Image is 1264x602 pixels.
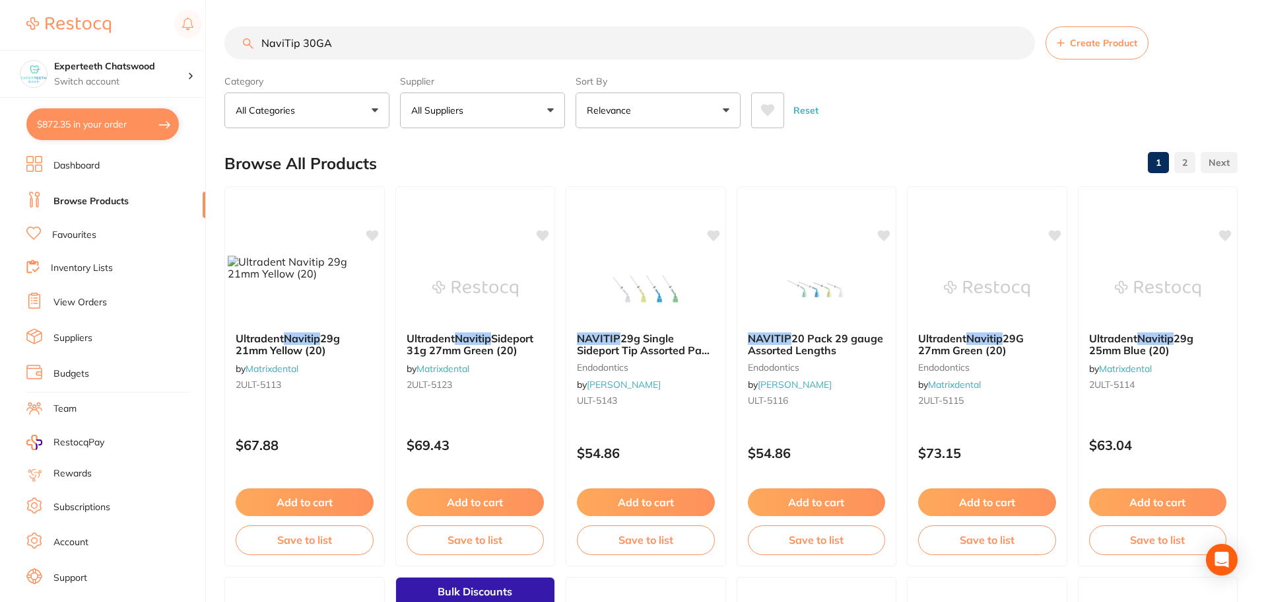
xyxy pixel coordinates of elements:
span: ULT-5143 [577,395,617,406]
button: Create Product [1046,26,1148,59]
button: Save to list [918,525,1056,554]
a: Rewards [53,467,92,480]
label: Sort By [576,75,741,87]
button: Save to list [407,525,545,554]
a: 2 [1174,149,1195,176]
b: NAVITIP 29g Single Sideport Tip Assorted Pack of 20 [577,332,715,357]
img: Ultradent Navitip 29g 21mm Yellow (20) [228,256,382,280]
a: Budgets [53,367,89,381]
p: All Suppliers [411,104,469,117]
div: Open Intercom Messenger [1206,544,1238,576]
a: Matrixdental [928,379,981,391]
a: RestocqPay [26,435,104,450]
small: endodontics [577,362,715,373]
label: Supplier [400,75,565,87]
p: $69.43 [407,437,545,453]
span: RestocqPay [53,436,104,449]
button: Add to cart [407,488,545,516]
span: Ultradent [407,332,455,345]
span: by [1089,363,1152,375]
img: Restocq Logo [26,17,111,33]
b: Ultradent Navitip 29g 25mm Blue (20) [1089,332,1227,357]
button: All Categories [224,93,389,128]
span: Ultradent [1089,332,1137,345]
small: endodontics [748,362,886,373]
p: $73.15 [918,445,1056,461]
a: Team [53,402,77,416]
button: Save to list [748,525,886,554]
span: ULT-5116 [748,395,788,406]
span: 29g Single Sideport Tip Assorted Pack of 20 [577,332,713,369]
b: NAVITIP 20 Pack 29 gauge Assorted Lengths [748,332,886,357]
p: $63.04 [1089,437,1227,453]
span: 2ULT-5114 [1089,379,1135,391]
p: All Categories [236,104,300,117]
button: Add to cart [236,488,374,516]
a: Subscriptions [53,501,110,514]
span: 2ULT-5123 [407,379,452,391]
img: Ultradent Navitip Sideport 31g 27mm Green (20) [432,256,518,322]
button: Add to cart [748,488,886,516]
a: Suppliers [53,332,92,345]
input: Search Products [224,26,1035,59]
h4: Experteeth Chatswood [54,60,187,73]
b: Ultradent Navitip Sideport 31g 27mm Green (20) [407,332,545,357]
img: Experteeth Chatswood [20,61,47,87]
em: Navitip [1137,332,1174,345]
a: Restocq Logo [26,10,111,40]
a: [PERSON_NAME] [587,379,661,391]
button: $872.35 in your order [26,108,179,140]
span: by [577,379,661,391]
span: by [407,363,469,375]
em: Navitip [284,332,320,345]
img: Ultradent Navitip 29G 27mm Green (20) [944,256,1030,322]
span: by [748,379,832,391]
p: $54.86 [748,445,886,461]
span: 20 Pack 29 gauge Assorted Lengths [748,332,883,357]
span: 29g 21mm Yellow (20) [236,332,340,357]
span: by [918,379,981,391]
span: 29g 25mm Blue (20) [1089,332,1193,357]
button: Relevance [576,93,741,128]
button: Reset [789,93,822,128]
span: 29G 27mm Green (20) [918,332,1024,357]
a: Browse Products [53,195,129,208]
p: Relevance [587,104,636,117]
button: Add to cart [1089,488,1227,516]
a: Matrixdental [1099,363,1152,375]
img: RestocqPay [26,435,42,450]
img: NAVITIP 29g Single Sideport Tip Assorted Pack of 20 [603,256,688,322]
p: $54.86 [577,445,715,461]
button: Save to list [577,525,715,554]
span: Sideport 31g 27mm Green (20) [407,332,533,357]
img: Ultradent Navitip 29g 25mm Blue (20) [1115,256,1201,322]
em: NAVITIP [577,332,620,345]
a: Account [53,536,88,549]
a: Inventory Lists [51,262,113,275]
span: 2ULT-5115 [918,395,964,406]
em: Navitip [455,332,491,345]
span: Create Product [1070,38,1137,48]
label: Category [224,75,389,87]
em: Navitip [966,332,1003,345]
a: Matrixdental [246,363,298,375]
span: Ultradent [918,332,966,345]
button: Save to list [236,525,374,554]
img: NAVITIP 20 Pack 29 gauge Assorted Lengths [774,256,859,322]
h2: Browse All Products [224,155,377,173]
span: by [236,363,298,375]
span: Ultradent [236,332,284,345]
a: Favourites [52,229,96,242]
a: View Orders [53,296,107,309]
a: Matrixdental [416,363,469,375]
p: $67.88 [236,437,374,453]
button: Add to cart [918,488,1056,516]
small: endodontics [918,362,1056,373]
p: Switch account [54,75,187,89]
b: Ultradent Navitip 29g 21mm Yellow (20) [236,332,374,357]
a: [PERSON_NAME] [758,379,832,391]
em: NAVITIP [748,332,791,345]
button: Save to list [1089,525,1227,554]
button: All Suppliers [400,93,565,128]
a: Support [53,572,87,585]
